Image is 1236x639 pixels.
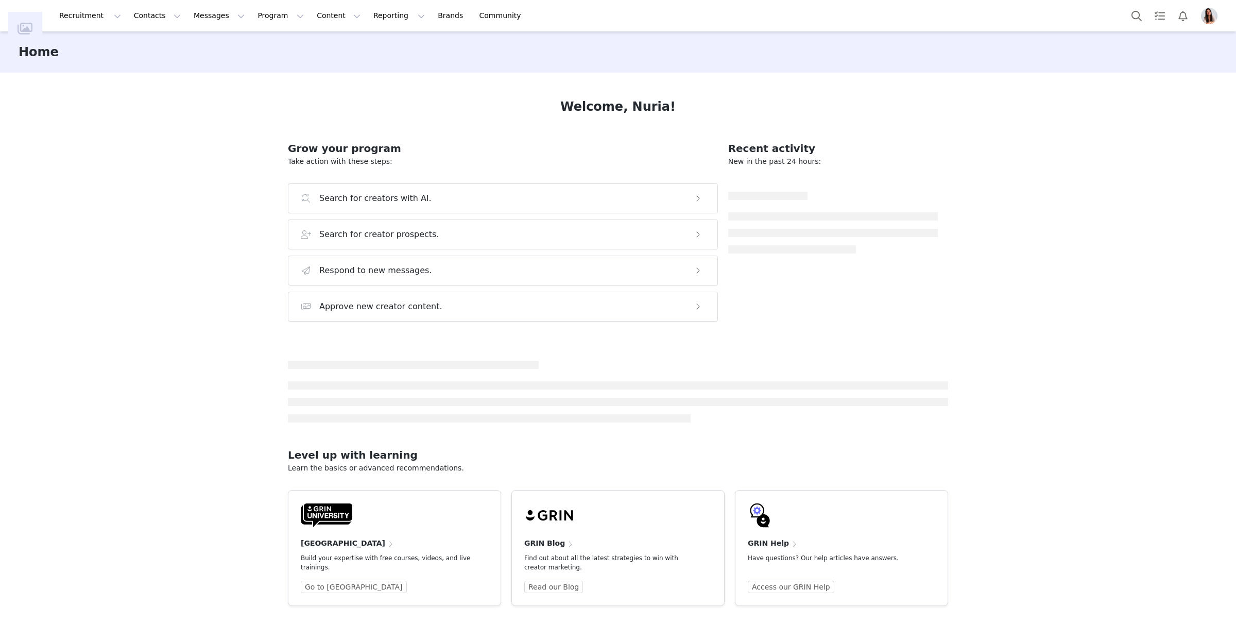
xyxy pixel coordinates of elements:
a: Tasks [1148,4,1171,27]
h1: Welcome, Nuria! [560,97,676,116]
img: grin-logo-black.svg [524,503,576,528]
h2: Grow your program [288,141,718,156]
h4: [GEOGRAPHIC_DATA] [301,538,385,549]
button: Recruitment [53,4,127,27]
button: Profile [1195,8,1228,24]
h4: GRIN Help [748,538,789,549]
button: Program [251,4,310,27]
p: Learn the basics or advanced recommendations. [288,463,948,474]
button: Search [1125,4,1148,27]
img: GRIN-University-Logo-Black.svg [301,503,352,528]
a: Community [473,4,532,27]
p: New in the past 24 hours: [728,156,938,167]
p: Build your expertise with free courses, videos, and live trainings. [301,553,472,572]
h3: Home [19,43,59,61]
img: a5b819e6-6e44-45d8-8023-5ae97fb803db.jpg [1201,8,1217,24]
button: Approve new creator content. [288,292,718,322]
p: Find out about all the latest strategies to win with creator marketing. [524,553,695,572]
h2: Level up with learning [288,447,948,463]
button: Content [311,4,367,27]
h4: GRIN Blog [524,538,565,549]
button: Reporting [367,4,431,27]
p: Have questions? Our help articles have answers. [748,553,919,563]
a: Access our GRIN Help [748,581,834,593]
a: Brands [432,4,472,27]
button: Contacts [128,4,187,27]
a: Read our Blog [524,581,583,593]
button: Messages [187,4,251,27]
button: Respond to new messages. [288,256,718,285]
a: Go to [GEOGRAPHIC_DATA] [301,581,407,593]
h3: Search for creators with AI. [319,192,432,205]
p: Take action with these steps: [288,156,718,167]
img: GRIN-help-icon.svg [748,503,772,528]
h3: Respond to new messages. [319,264,432,277]
button: Search for creator prospects. [288,220,718,249]
h2: Recent activity [728,141,938,156]
h3: Search for creator prospects. [319,228,439,241]
button: Search for creators with AI. [288,183,718,213]
h3: Approve new creator content. [319,300,442,313]
button: Notifications [1172,4,1194,27]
